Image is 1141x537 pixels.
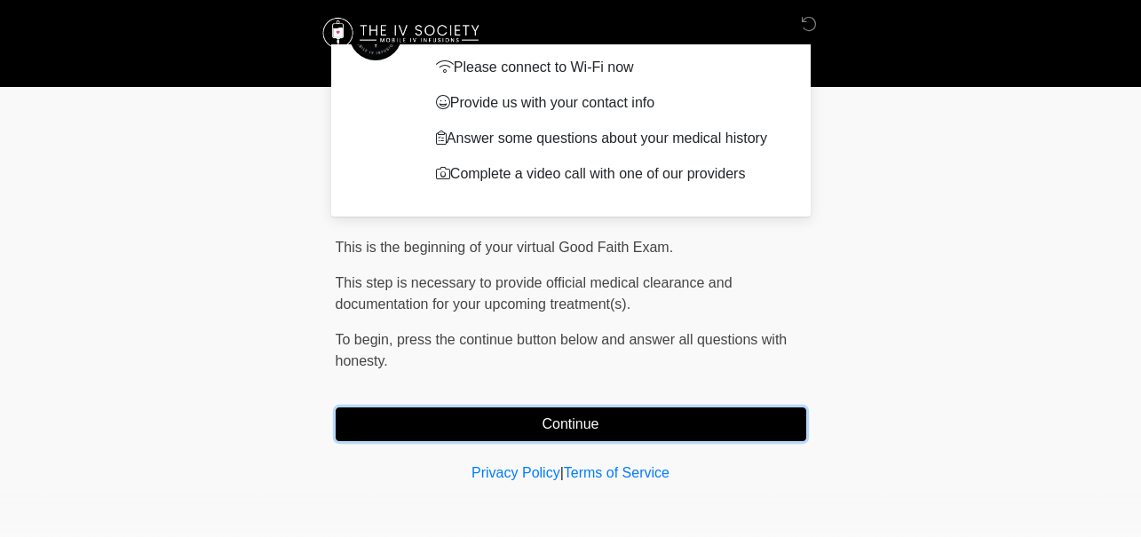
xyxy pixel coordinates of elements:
a: Terms of Service [564,465,670,480]
button: Continue [336,407,806,441]
span: This is the beginning of your virtual Good Faith Exam. [336,240,674,255]
span: To begin, ﻿﻿﻿﻿﻿﻿﻿press the continue button below and answer all questions with honesty. [336,332,788,368]
p: Complete a video call with one of our providers [436,163,780,185]
p: Please connect to Wi-Fi now [436,57,780,78]
img: The IV Society Logo [318,13,487,53]
p: Provide us with your contact info [436,92,780,114]
span: This step is necessary to provide official medical clearance and documentation for your upcoming ... [336,275,733,312]
a: | [560,465,564,480]
a: Privacy Policy [471,465,560,480]
p: Answer some questions about your medical history [436,128,780,149]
